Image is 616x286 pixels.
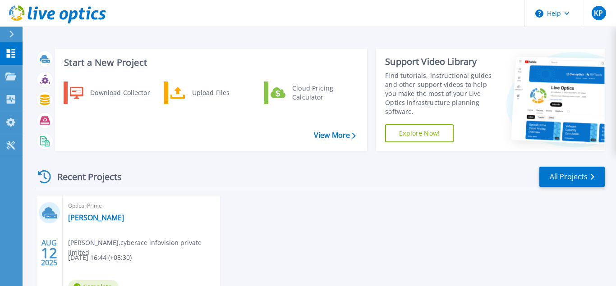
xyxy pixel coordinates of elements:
[41,249,57,257] span: 12
[264,82,357,104] a: Cloud Pricing Calculator
[68,238,220,258] span: [PERSON_NAME] , cyberace infovision private limited
[68,201,215,211] span: Optical Prime
[594,9,603,17] span: KP
[68,213,124,222] a: [PERSON_NAME]
[64,58,355,68] h3: Start a New Project
[68,253,132,263] span: [DATE] 16:44 (+05:30)
[64,82,156,104] a: Download Collector
[314,131,356,140] a: View More
[385,124,454,142] a: Explore Now!
[188,84,254,102] div: Upload Files
[86,84,154,102] div: Download Collector
[35,166,134,188] div: Recent Projects
[385,56,499,68] div: Support Video Library
[41,236,58,269] div: AUG 2025
[539,167,605,187] a: All Projects
[288,84,354,102] div: Cloud Pricing Calculator
[164,82,257,104] a: Upload Files
[385,71,499,116] div: Find tutorials, instructional guides and other support videos to help you make the most of your L...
